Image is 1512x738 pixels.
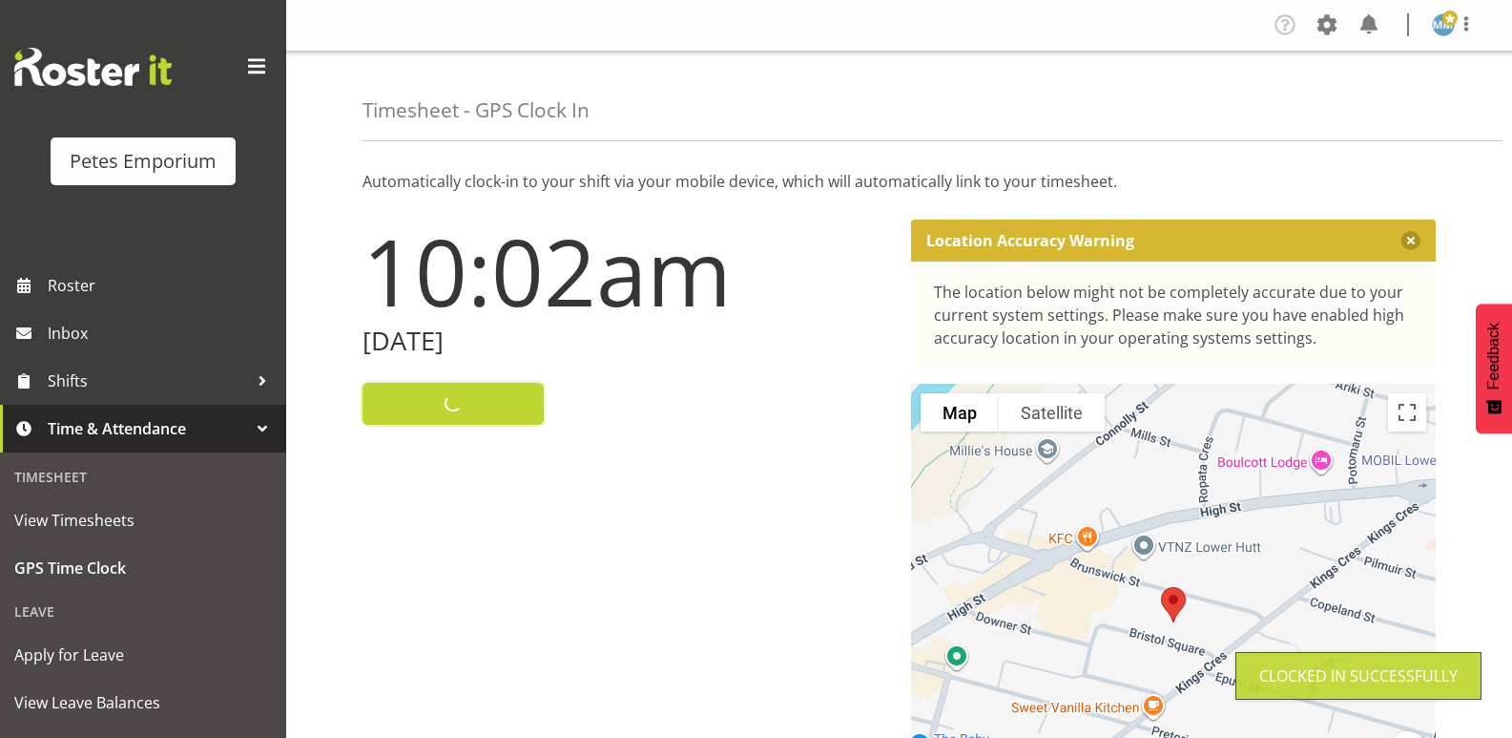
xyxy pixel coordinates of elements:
[14,506,272,535] span: View Timesheets
[14,48,172,86] img: Rosterit website logo
[1485,323,1502,390] span: Feedback
[1432,13,1455,36] img: mandy-mosley3858.jpg
[48,414,248,443] span: Time & Attendance
[48,319,277,348] span: Inbox
[921,393,999,432] button: Show street map
[362,220,888,323] h1: 10:02am
[362,327,888,356] h2: [DATE]
[1401,231,1420,250] button: Close message
[5,496,281,544] a: View Timesheets
[5,631,281,679] a: Apply for Leave
[48,271,277,300] span: Roster
[934,281,1414,349] div: The location below might not be completely accurate due to your current system settings. Please m...
[1476,304,1512,433] button: Feedback - Show survey
[5,457,281,496] div: Timesheet
[48,367,248,395] span: Shifts
[14,688,272,717] span: View Leave Balances
[362,99,590,121] h4: Timesheet - GPS Clock In
[362,170,1436,193] p: Automatically clock-in to your shift via your mobile device, which will automatically link to you...
[14,554,272,582] span: GPS Time Clock
[14,641,272,669] span: Apply for Leave
[999,393,1105,432] button: Show satellite imagery
[5,679,281,727] a: View Leave Balances
[1259,664,1458,687] div: Clocked in Successfully
[5,592,281,631] div: Leave
[5,544,281,592] a: GPS Time Clock
[1388,393,1426,432] button: Toggle fullscreen view
[926,231,1134,250] p: Location Accuracy Warning
[70,147,217,176] div: Petes Emporium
